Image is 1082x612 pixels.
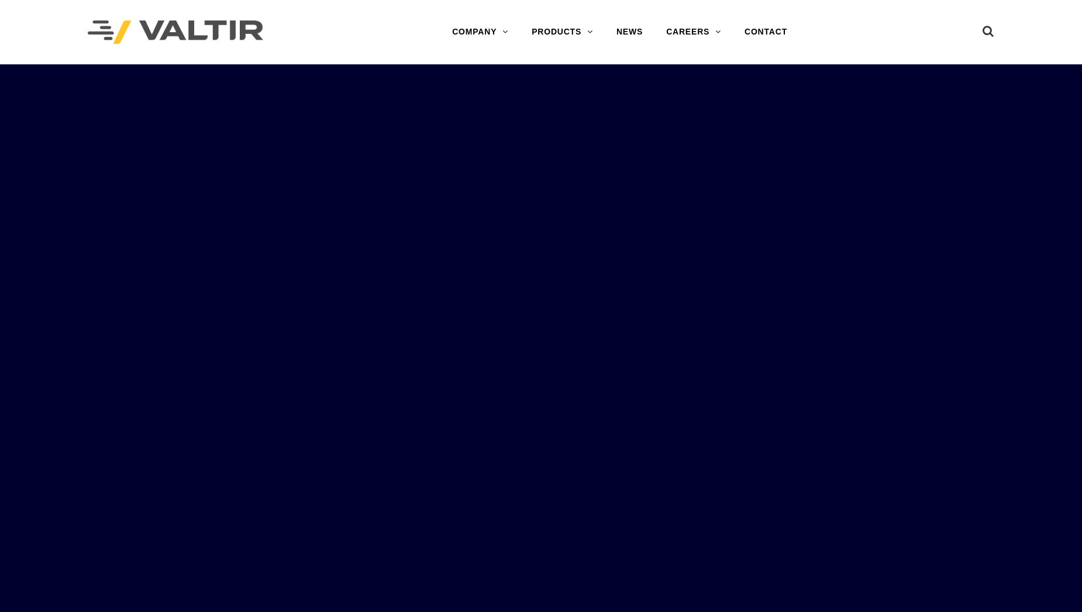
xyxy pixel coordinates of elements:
[88,20,263,44] img: Valtir
[733,20,799,44] a: CONTACT
[605,20,654,44] a: NEWS
[520,20,605,44] a: PRODUCTS
[654,20,733,44] a: CAREERS
[440,20,520,44] a: COMPANY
